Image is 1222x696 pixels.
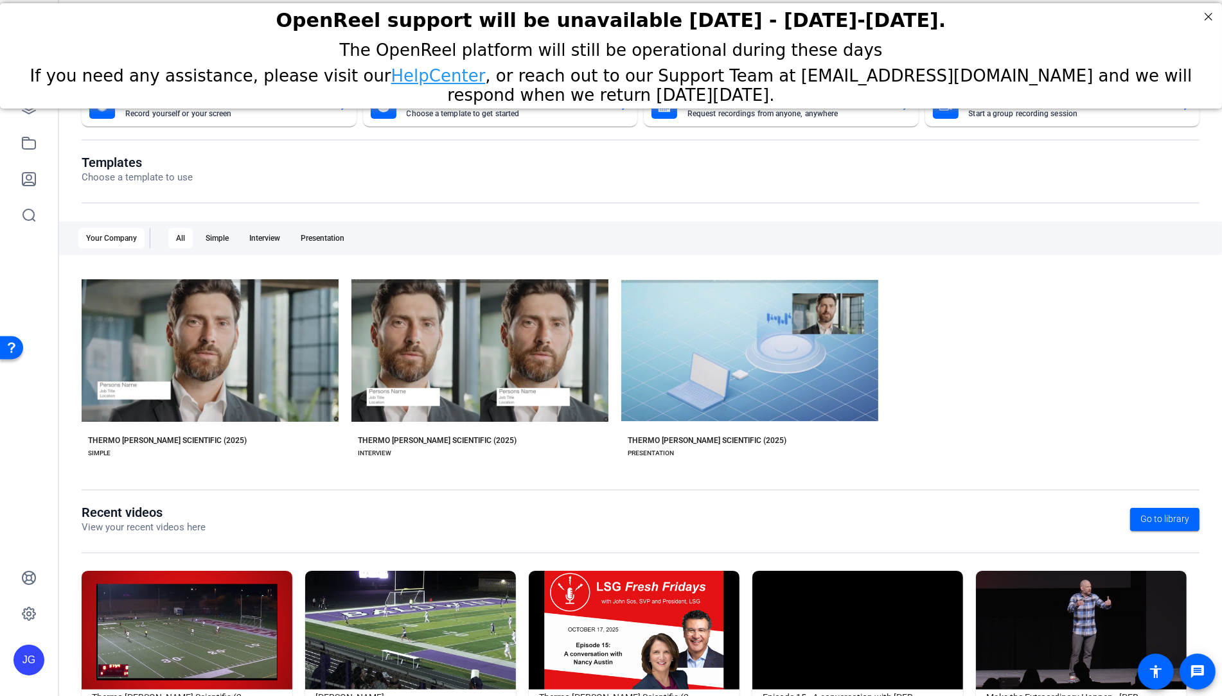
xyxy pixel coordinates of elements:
[168,228,193,248] div: All
[529,571,739,690] img: Thermo Fisher Scientific (2025) Simple (51985)
[82,505,206,520] h1: Recent videos
[687,110,890,117] mat-card-subtitle: Request recordings from anyone, anywhere
[30,63,1192,101] span: If you need any assistance, please visit our , or reach out to our Support Team at [EMAIL_ADDRESS...
[242,228,288,248] div: Interview
[969,110,1172,117] mat-card-subtitle: Start a group recording session
[358,448,391,458] div: INTERVIEW
[1190,664,1205,679] mat-icon: message
[339,37,882,57] span: The OpenReel platform will still be operational during these days
[82,571,292,690] img: Thermo Fisher Scientific (2025) Simple (50446)
[82,155,193,170] h1: Templates
[198,228,236,248] div: Simple
[88,435,247,446] div: THERMO [PERSON_NAME] SCIENTIFIC (2025)
[1200,5,1217,22] div: Close Step
[407,110,610,117] mat-card-subtitle: Choose a template to get started
[125,110,328,117] mat-card-subtitle: Record yourself or your screen
[752,571,963,690] img: Episode 15 - A conversation with Nancy Austin
[88,448,111,458] div: SIMPLE
[305,571,516,690] img: baldwin
[976,571,1187,690] img: Make the Extraordinary Happen - Boyd
[358,435,517,446] div: THERMO [PERSON_NAME] SCIENTIFIC (2025)
[1130,508,1200,531] a: Go to library
[78,228,145,248] div: Your Company
[628,435,786,446] div: THERMO [PERSON_NAME] SCIENTIFIC (2025)
[82,170,193,185] p: Choose a template to use
[1148,664,1164,679] mat-icon: accessibility
[13,645,44,675] div: JG
[1140,512,1189,526] span: Go to library
[628,448,674,458] div: PRESENTATION
[391,63,486,82] a: HelpCenter
[16,6,1206,28] h2: OpenReel support will be unavailable Thursday - Friday, October 16th-17th.
[293,228,352,248] div: Presentation
[82,520,206,535] p: View your recent videos here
